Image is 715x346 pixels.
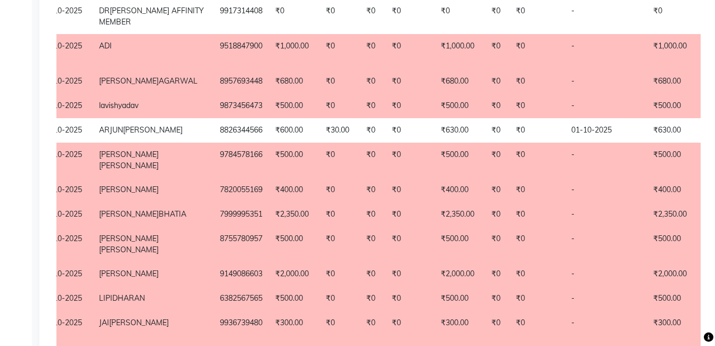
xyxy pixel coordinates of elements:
[99,161,159,170] span: [PERSON_NAME]
[123,125,183,135] span: [PERSON_NAME]
[509,94,565,118] td: ₹0
[434,118,485,143] td: ₹630.00
[509,69,565,94] td: ₹0
[434,227,485,262] td: ₹500.00
[385,94,434,118] td: ₹0
[109,318,169,327] span: [PERSON_NAME]
[99,76,159,86] span: [PERSON_NAME]
[360,69,385,94] td: ₹0
[434,178,485,202] td: ₹400.00
[509,262,565,286] td: ₹0
[213,118,269,143] td: 8826344566
[509,202,565,227] td: ₹0
[565,286,647,311] td: -
[213,69,269,94] td: 8957693448
[42,269,82,278] span: 01-10-2025
[434,69,485,94] td: ₹680.00
[118,101,138,110] span: yadav
[385,143,434,178] td: ₹0
[319,118,360,143] td: ₹30.00
[42,185,82,194] span: 01-10-2025
[99,209,159,219] span: [PERSON_NAME]
[434,94,485,118] td: ₹500.00
[213,311,269,346] td: 9936739480
[385,202,434,227] td: ₹0
[269,311,319,346] td: ₹300.00
[360,311,385,346] td: ₹0
[565,227,647,262] td: -
[565,262,647,286] td: -
[485,311,509,346] td: ₹0
[269,94,319,118] td: ₹500.00
[485,118,509,143] td: ₹0
[213,143,269,178] td: 9784578166
[42,318,82,327] span: 01-10-2025
[99,125,123,135] span: ARJUN
[159,76,198,86] span: AGARWAL
[485,202,509,227] td: ₹0
[213,202,269,227] td: 7999995351
[360,94,385,118] td: ₹0
[434,262,485,286] td: ₹2,000.00
[485,143,509,178] td: ₹0
[509,311,565,346] td: ₹0
[565,94,647,118] td: -
[213,34,269,69] td: 9518847900
[485,227,509,262] td: ₹0
[42,234,82,243] span: 01-10-2025
[42,125,82,135] span: 01-10-2025
[385,227,434,262] td: ₹0
[385,178,434,202] td: ₹0
[99,318,109,327] span: JAI
[99,185,159,194] span: [PERSON_NAME]
[319,262,360,286] td: ₹0
[99,245,159,254] span: [PERSON_NAME]
[319,69,360,94] td: ₹0
[360,143,385,178] td: ₹0
[213,94,269,118] td: 9873456473
[319,311,360,346] td: ₹0
[434,286,485,311] td: ₹500.00
[269,118,319,143] td: ₹600.00
[269,227,319,262] td: ₹500.00
[509,286,565,311] td: ₹0
[42,41,82,51] span: 01-10-2025
[385,34,434,69] td: ₹0
[434,34,485,69] td: ₹1,000.00
[485,262,509,286] td: ₹0
[509,227,565,262] td: ₹0
[360,262,385,286] td: ₹0
[360,227,385,262] td: ₹0
[485,94,509,118] td: ₹0
[42,6,82,15] span: 01-10-2025
[99,269,159,278] span: [PERSON_NAME]
[319,286,360,311] td: ₹0
[565,34,647,69] td: -
[269,262,319,286] td: ₹2,000.00
[99,293,145,303] span: LIPIDHARAN
[360,286,385,311] td: ₹0
[269,69,319,94] td: ₹680.00
[42,76,82,86] span: 01-10-2025
[269,202,319,227] td: ₹2,350.00
[319,143,360,178] td: ₹0
[434,143,485,178] td: ₹500.00
[565,69,647,94] td: -
[485,178,509,202] td: ₹0
[99,41,112,51] span: ADI
[42,209,82,219] span: 01-10-2025
[269,286,319,311] td: ₹500.00
[385,286,434,311] td: ₹0
[360,202,385,227] td: ₹0
[42,150,82,159] span: 01-10-2025
[99,150,159,159] span: [PERSON_NAME]
[213,178,269,202] td: 7820055169
[565,311,647,346] td: -
[99,6,110,15] span: DR
[385,262,434,286] td: ₹0
[99,234,159,243] span: [PERSON_NAME]
[565,118,647,143] td: 01-10-2025
[485,69,509,94] td: ₹0
[42,101,82,110] span: 01-10-2025
[385,69,434,94] td: ₹0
